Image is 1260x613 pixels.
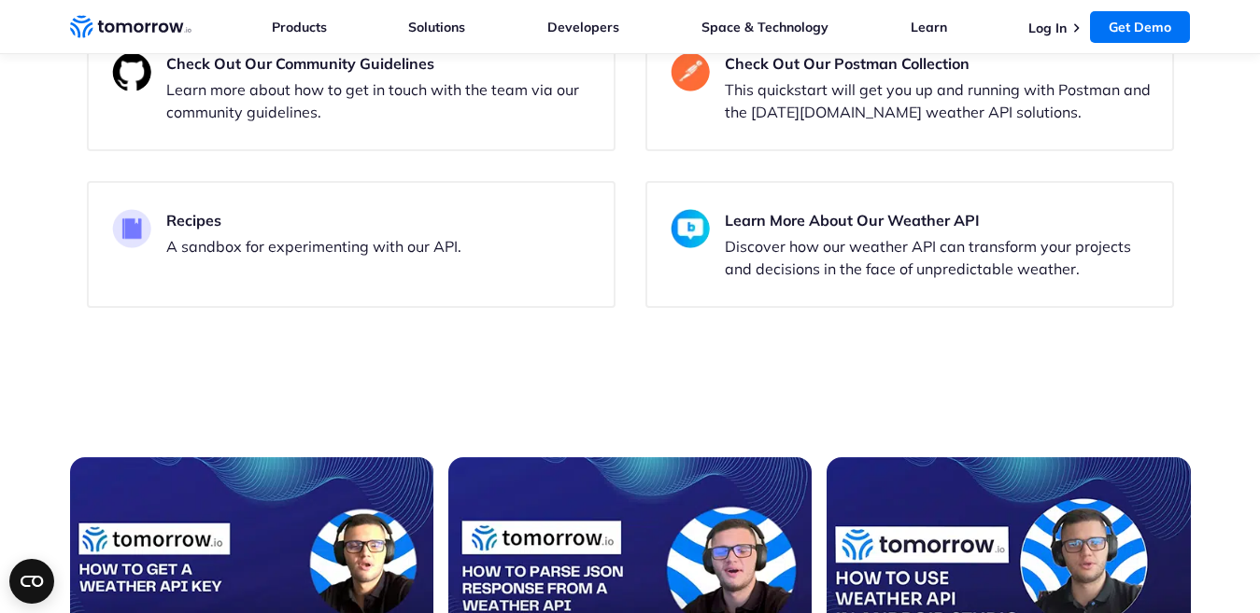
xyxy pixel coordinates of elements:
[911,19,947,35] a: Learn
[272,19,327,35] a: Products
[166,78,600,123] p: Learn more about how to get in touch with the team via our community guidelines.
[70,13,191,41] a: Home link
[725,209,1158,231] h3: Learn More About Our Weather API
[547,19,619,35] a: Developers
[87,181,616,308] a: Recipes A sandbox for experimenting with our API.
[87,24,616,151] a: Check Out Our Community Guidelines Learn more about how to get in touch with the team via our com...
[408,19,465,35] a: Solutions
[1028,20,1067,36] a: Log In
[166,209,461,231] h3: Recipes
[166,52,600,75] h3: Check Out Our Community Guidelines
[1090,11,1190,43] a: Get Demo
[725,52,1158,75] h3: Check Out Our Postman Collection
[645,181,1174,308] a: Learn More About Our Weather API Discover how our weather API can transform your projects and dec...
[701,19,828,35] a: Space & Technology
[725,235,1158,280] p: Discover how our weather API can transform your projects and decisions in the face of unpredictab...
[725,78,1158,123] p: This quickstart will get you up and running with Postman and the [DATE][DOMAIN_NAME] weather API ...
[9,559,54,604] button: Open CMP widget
[166,235,461,258] p: A sandbox for experimenting with our API.
[645,24,1174,151] a: Check Out Our Postman Collection This quickstart will get you up and running with Postman and the...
